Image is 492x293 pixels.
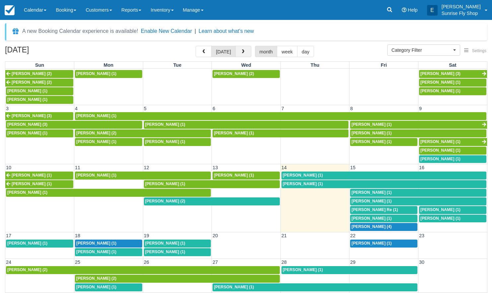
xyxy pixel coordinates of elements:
span: [PERSON_NAME] (1) [76,71,116,76]
span: [PERSON_NAME] (4) [351,224,392,229]
span: [PERSON_NAME] (1) [420,148,461,153]
span: 11 [74,165,81,170]
span: [PERSON_NAME] (1) [76,173,116,178]
span: [PERSON_NAME] (1) [351,199,392,203]
button: [DATE] [211,46,235,57]
button: month [255,46,277,57]
span: 6 [212,106,216,111]
span: 5 [143,106,147,111]
a: [PERSON_NAME] (1) [5,172,73,180]
img: checkfront-main-nav-mini-logo.png [5,5,15,15]
a: [PERSON_NAME] (1) [6,87,73,95]
a: [PERSON_NAME] (1) [419,138,487,146]
a: [PERSON_NAME] (2) [144,197,280,205]
span: 13 [212,165,218,170]
a: [PERSON_NAME] (1) [6,240,73,248]
span: [PERSON_NAME] (1) [76,285,116,289]
span: [PERSON_NAME] (1) [7,97,47,102]
span: [PERSON_NAME] (1) [76,139,116,144]
span: 17 [5,233,12,238]
a: [PERSON_NAME] (3) [419,70,487,78]
p: [PERSON_NAME] [442,3,481,10]
a: [PERSON_NAME] (1) [75,70,142,78]
span: [PERSON_NAME] (2) [12,71,52,76]
i: Help [402,8,406,12]
button: Settings [460,46,490,56]
a: [PERSON_NAME] (1) [6,129,73,137]
span: Category Filter [392,47,452,53]
a: [PERSON_NAME] (2) [5,70,73,78]
a: [PERSON_NAME] (1) [75,240,142,248]
a: [PERSON_NAME] (1) [75,112,486,120]
a: [PERSON_NAME] (3) [6,121,142,129]
a: [PERSON_NAME] (1) [281,180,486,188]
span: [PERSON_NAME] (2) [76,131,116,135]
span: [PERSON_NAME] (1) [351,241,392,246]
span: [PERSON_NAME] (1) [76,113,116,118]
a: [PERSON_NAME] (2) [6,266,280,274]
span: [PERSON_NAME] (1) [420,80,461,85]
a: [PERSON_NAME] (3) [5,112,73,120]
button: week [277,46,297,57]
a: [PERSON_NAME] (1) [350,215,417,223]
a: [PERSON_NAME] (1) [144,138,211,146]
span: 26 [143,259,150,265]
span: [PERSON_NAME] (1) [351,190,392,195]
button: Category Filter [387,44,460,56]
span: [PERSON_NAME] (1) [145,250,185,254]
a: [PERSON_NAME] (1) [213,283,417,291]
h2: [DATE] [5,46,89,58]
span: 27 [212,259,218,265]
span: Help [408,7,418,13]
a: [PERSON_NAME] (2) [75,275,280,283]
span: Sun [35,62,44,68]
button: Enable New Calendar [141,28,192,35]
span: [PERSON_NAME] (1) [76,241,116,246]
a: [PERSON_NAME] Re (1) [350,206,417,214]
span: Thu [311,62,319,68]
span: [PERSON_NAME] Re (1) [351,207,398,212]
a: [PERSON_NAME] (1) [144,248,211,256]
a: [PERSON_NAME] (1) [350,240,417,248]
span: 22 [349,233,356,238]
a: Learn about what's new [199,28,254,34]
span: Sat [449,62,456,68]
span: [PERSON_NAME] (1) [12,173,52,178]
a: [PERSON_NAME] (1) [350,121,487,129]
span: Wed [241,62,251,68]
a: [PERSON_NAME] (1) [350,129,486,137]
span: [PERSON_NAME] (2) [12,80,52,85]
span: 12 [143,165,150,170]
span: [PERSON_NAME] (1) [351,216,392,221]
span: 20 [212,233,218,238]
span: [PERSON_NAME] (1) [214,131,254,135]
a: [PERSON_NAME] (1) [144,180,280,188]
span: [PERSON_NAME] (1) [420,207,461,212]
a: [PERSON_NAME] (1) [75,248,142,256]
div: A new Booking Calendar experience is available! [22,27,138,35]
span: 15 [349,165,356,170]
span: Settings [472,48,486,53]
p: Sunrise Fly Shop [442,10,481,17]
span: [PERSON_NAME] (1) [283,182,323,186]
a: [PERSON_NAME] (1) [419,215,486,223]
span: 18 [74,233,81,238]
a: [PERSON_NAME] (1) [75,283,142,291]
span: [PERSON_NAME] (1) [214,285,254,289]
span: 14 [281,165,287,170]
span: [PERSON_NAME] (2) [145,199,185,203]
span: [PERSON_NAME] (3) [7,122,47,127]
span: [PERSON_NAME] (1) [7,89,47,93]
span: [PERSON_NAME] (1) [7,131,47,135]
div: E [427,5,438,16]
a: [PERSON_NAME] (1) [350,197,486,205]
span: 24 [5,259,12,265]
span: 7 [281,106,285,111]
span: [PERSON_NAME] (1) [76,250,116,254]
span: [PERSON_NAME] (1) [7,190,47,195]
span: 3 [5,106,9,111]
a: [PERSON_NAME] (1) [213,172,280,180]
span: [PERSON_NAME] (1) [145,182,185,186]
a: [PERSON_NAME] (2) [75,129,211,137]
span: 28 [281,259,287,265]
